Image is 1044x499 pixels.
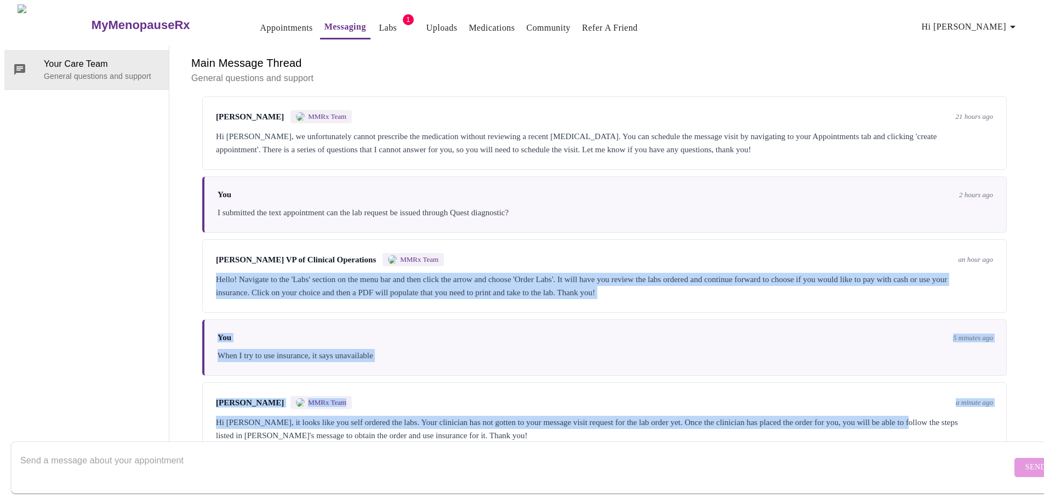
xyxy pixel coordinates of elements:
[4,50,169,89] div: Your Care TeamGeneral questions and support
[216,130,993,156] div: Hi [PERSON_NAME], we unfortunately cannot prescribe the medication without reviewing a recent [ME...
[216,273,993,299] div: Hello! Navigate to the 'Labs' section on the menu bar and then click the arrow and choose 'Order ...
[953,334,993,342] span: 5 minutes ago
[922,19,1019,35] span: Hi [PERSON_NAME]
[216,255,376,265] span: [PERSON_NAME] VP of Clinical Operations
[44,58,160,71] span: Your Care Team
[370,17,406,39] button: Labs
[582,20,638,36] a: Refer a Friend
[388,255,397,264] img: MMRX
[426,20,458,36] a: Uploads
[403,14,414,25] span: 1
[527,20,571,36] a: Community
[400,255,438,264] span: MMRx Team
[191,54,1018,72] h6: Main Message Thread
[216,112,284,122] span: [PERSON_NAME]
[320,16,370,39] button: Messaging
[469,20,515,36] a: Medications
[44,71,160,82] p: General questions and support
[308,112,346,121] span: MMRx Team
[260,20,313,36] a: Appointments
[959,191,993,199] span: 2 hours ago
[218,206,993,219] div: I submitted the text appointment can the lab request be issued through Quest diagnostic?
[958,255,993,264] span: an hour ago
[308,398,346,407] span: MMRx Team
[955,112,993,121] span: 21 hours ago
[578,17,642,39] button: Refer a Friend
[218,333,231,342] span: You
[296,398,305,407] img: MMRX
[379,20,397,36] a: Labs
[191,72,1018,85] p: General questions and support
[216,398,284,408] span: [PERSON_NAME]
[218,190,231,199] span: You
[956,398,993,407] span: a minute ago
[422,17,462,39] button: Uploads
[464,17,519,39] button: Medications
[18,4,90,45] img: MyMenopauseRx Logo
[522,17,575,39] button: Community
[296,112,305,121] img: MMRX
[324,19,366,35] a: Messaging
[256,17,317,39] button: Appointments
[92,18,190,32] h3: MyMenopauseRx
[90,6,233,44] a: MyMenopauseRx
[216,416,993,442] div: Hi [PERSON_NAME], it looks like you self ordered the labs. Your clinician has not gotten to your ...
[218,349,993,362] div: When I try to use insurance, it says unavailable
[917,16,1024,38] button: Hi [PERSON_NAME]
[20,450,1012,485] textarea: Send a message about your appointment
